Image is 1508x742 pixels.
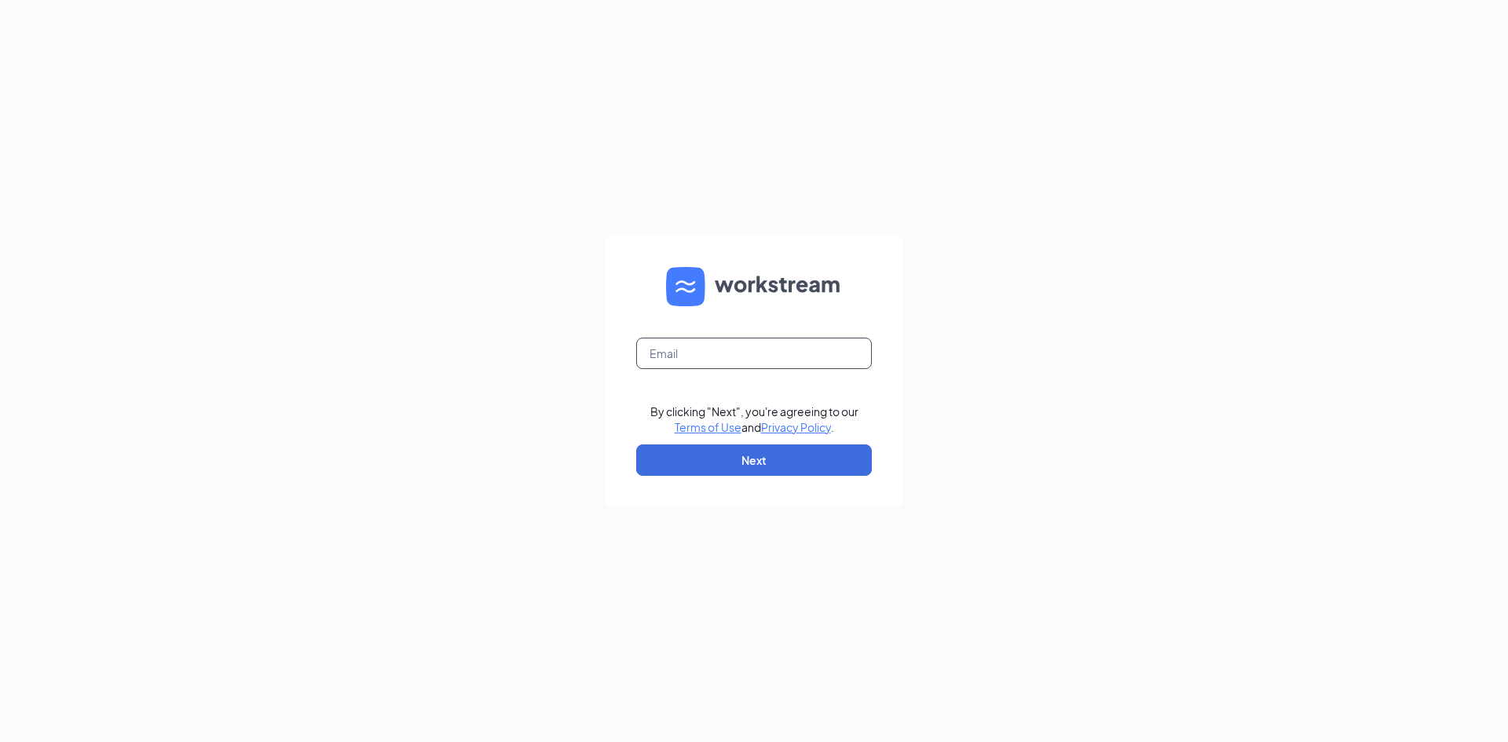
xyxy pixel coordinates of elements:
[650,404,858,435] div: By clicking "Next", you're agreeing to our and .
[761,420,831,434] a: Privacy Policy
[666,267,842,306] img: WS logo and Workstream text
[636,338,872,369] input: Email
[636,444,872,476] button: Next
[675,420,741,434] a: Terms of Use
